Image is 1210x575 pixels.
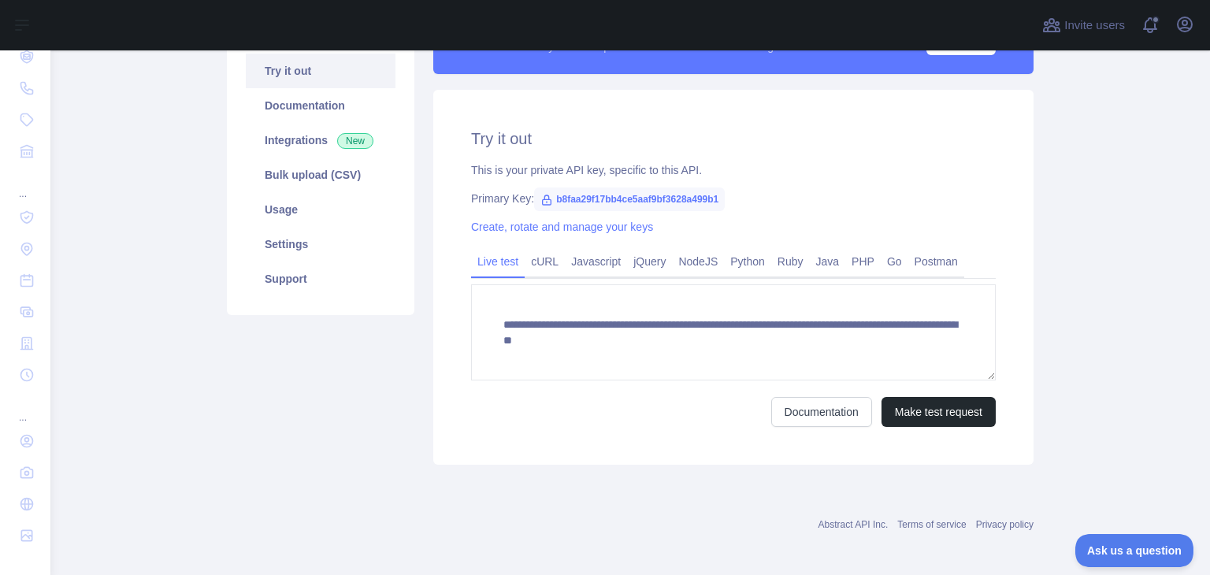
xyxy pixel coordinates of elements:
a: Bulk upload (CSV) [246,158,395,192]
a: Try it out [246,54,395,88]
a: Ruby [771,249,810,274]
button: Make test request [882,397,996,427]
a: jQuery [627,249,672,274]
a: Integrations New [246,123,395,158]
span: Invite users [1064,17,1125,35]
div: ... [13,392,38,424]
a: Python [724,249,771,274]
a: Documentation [771,397,872,427]
a: Documentation [246,88,395,123]
div: ... [13,169,38,200]
a: Settings [246,227,395,262]
a: Postman [908,249,964,274]
a: Live test [471,249,525,274]
button: Invite users [1039,13,1128,38]
a: cURL [525,249,565,274]
a: Javascript [565,249,627,274]
span: New [337,133,373,149]
iframe: Toggle Customer Support [1075,534,1194,567]
a: Usage [246,192,395,227]
a: Privacy policy [976,519,1034,530]
a: Support [246,262,395,296]
a: PHP [845,249,881,274]
a: NodeJS [672,249,724,274]
h2: Try it out [471,128,996,150]
a: Abstract API Inc. [818,519,889,530]
span: b8faa29f17bb4ce5aaf9bf3628a499b1 [534,187,725,211]
div: Primary Key: [471,191,996,206]
a: Create, rotate and manage your keys [471,221,653,233]
a: Terms of service [897,519,966,530]
a: Go [881,249,908,274]
div: This is your private API key, specific to this API. [471,162,996,178]
a: Java [810,249,846,274]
